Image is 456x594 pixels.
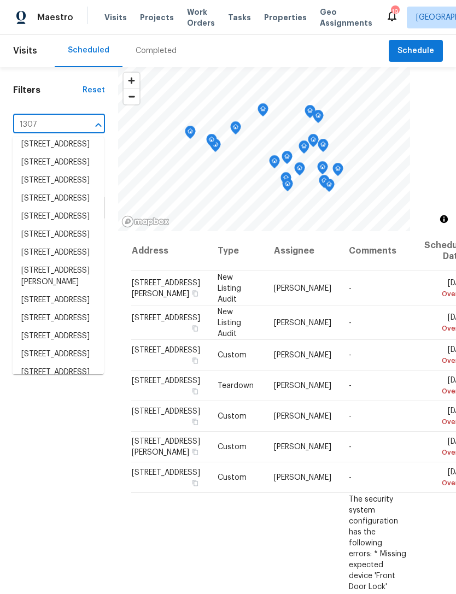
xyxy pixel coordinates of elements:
li: [STREET_ADDRESS] [13,363,104,381]
div: Map marker [294,162,305,179]
div: Reset [83,85,105,96]
li: [STREET_ADDRESS] [13,244,104,262]
span: Custom [218,351,247,359]
div: Map marker [319,175,330,192]
span: [STREET_ADDRESS][PERSON_NAME] [132,279,200,297]
div: Map marker [305,105,315,122]
button: Copy Address [190,447,200,457]
span: - [349,351,352,359]
button: Zoom in [124,73,139,89]
span: Custom [218,443,247,451]
span: Properties [264,12,307,23]
span: Custom [218,413,247,420]
button: Copy Address [190,478,200,488]
span: - [349,382,352,390]
button: Copy Address [190,417,200,427]
div: Map marker [317,161,328,178]
a: Mapbox homepage [121,215,169,228]
span: [PERSON_NAME] [274,413,331,420]
h1: Filters [13,85,83,96]
span: [PERSON_NAME] [274,443,331,451]
button: Copy Address [190,386,200,396]
div: Map marker [280,172,291,189]
span: [STREET_ADDRESS] [132,314,200,321]
span: Custom [218,474,247,481]
span: - [349,474,352,481]
div: Map marker [299,140,309,157]
li: [STREET_ADDRESS] [13,136,104,154]
span: [STREET_ADDRESS][PERSON_NAME] [132,438,200,456]
span: - [349,413,352,420]
span: [PERSON_NAME] [274,284,331,292]
li: [STREET_ADDRESS] [13,309,104,327]
div: Map marker [332,163,343,180]
th: Address [131,231,209,271]
th: Assignee [265,231,340,271]
span: Schedule [397,44,434,58]
span: [STREET_ADDRESS] [132,408,200,415]
span: Visits [104,12,127,23]
div: Map marker [269,155,280,172]
span: [PERSON_NAME] [274,319,331,326]
span: [PERSON_NAME] [274,474,331,481]
span: Maestro [37,12,73,23]
li: [STREET_ADDRESS] [13,327,104,345]
span: - [349,319,352,326]
span: New Listing Audit [218,273,241,303]
span: Visits [13,39,37,63]
li: [STREET_ADDRESS][PERSON_NAME] [13,262,104,291]
div: Map marker [324,179,335,196]
span: Geo Assignments [320,7,372,28]
span: Tasks [228,14,251,21]
span: [PERSON_NAME] [274,351,331,359]
th: Comments [340,231,416,271]
div: Scheduled [68,45,109,56]
span: Work Orders [187,7,215,28]
li: [STREET_ADDRESS] [13,226,104,244]
div: Map marker [206,134,217,151]
div: 19 [391,7,399,17]
li: [STREET_ADDRESS] [13,190,104,208]
li: [STREET_ADDRESS] [13,154,104,172]
span: New Listing Audit [218,308,241,337]
button: Schedule [389,40,443,62]
div: Map marker [282,151,293,168]
button: Copy Address [190,356,200,366]
div: Map marker [313,110,324,127]
button: Close [91,117,106,133]
li: [STREET_ADDRESS] [13,291,104,309]
div: Map marker [318,139,329,156]
span: - [349,284,352,292]
input: Search for an address... [13,116,74,133]
li: [STREET_ADDRESS] [13,345,104,363]
span: [PERSON_NAME] [274,382,331,390]
span: Teardown [218,382,254,390]
span: Projects [140,12,174,23]
div: Map marker [258,103,268,120]
button: Copy Address [190,288,200,298]
span: [STREET_ADDRESS] [132,469,200,477]
span: - [349,443,352,451]
button: Copy Address [190,323,200,333]
div: Map marker [308,134,319,151]
button: Toggle attribution [437,213,451,226]
th: Type [209,231,265,271]
button: Zoom out [124,89,139,104]
div: Map marker [282,178,293,195]
div: Completed [136,45,177,56]
li: [STREET_ADDRESS] [13,172,104,190]
li: [STREET_ADDRESS] [13,208,104,226]
div: Map marker [230,121,241,138]
span: [STREET_ADDRESS] [132,346,200,354]
div: Map marker [185,126,196,143]
span: [STREET_ADDRESS] [132,377,200,385]
canvas: Map [118,67,410,231]
span: Toggle attribution [441,213,447,225]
